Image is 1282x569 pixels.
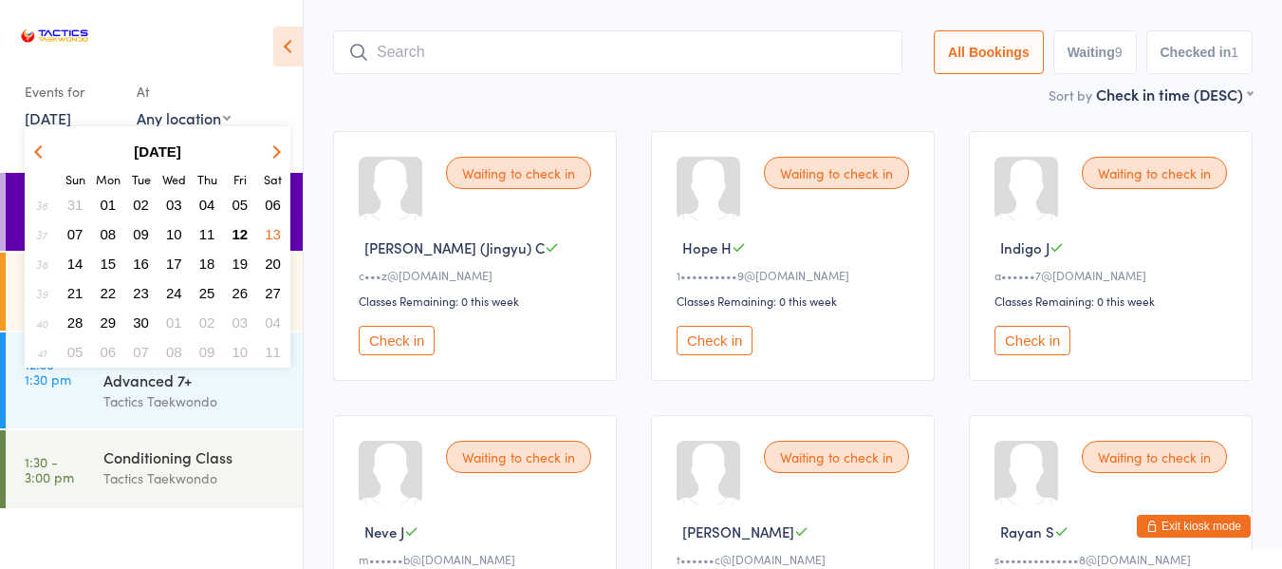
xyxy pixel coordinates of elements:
div: Events for [25,76,118,107]
span: 29 [101,314,117,331]
small: Wednesday [162,171,186,187]
span: 10 [232,344,249,360]
button: 03 [226,310,255,335]
span: 26 [232,285,249,301]
span: 19 [232,256,249,272]
span: 25 [199,285,215,301]
span: 10 [166,226,182,242]
a: [DATE] [25,107,71,128]
span: 06 [265,197,281,213]
span: Indigo J [1000,237,1050,257]
span: 08 [166,344,182,360]
div: Conditioning Class [103,446,287,467]
button: Checked in1 [1146,30,1254,74]
button: 12 [226,221,255,247]
span: 30 [133,314,149,331]
button: Check in [677,326,752,355]
button: 10 [226,339,255,365]
span: Rayan S [1000,522,1054,541]
div: Waiting to check in [764,441,909,473]
span: 09 [133,226,149,242]
strong: [DATE] [134,143,181,160]
span: 16 [133,256,149,272]
em: 37 [36,227,47,242]
button: 04 [258,310,288,335]
div: Intermediate and Advanced 7+ [103,349,287,390]
button: 29 [94,310,123,335]
div: 1••••••••••9@[DOMAIN_NAME] [677,267,915,283]
span: 11 [265,344,281,360]
button: 28 [61,310,90,335]
span: 07 [133,344,149,360]
em: 36 [36,198,47,213]
input: Search [333,30,902,74]
span: 31 [67,197,84,213]
button: 09 [126,221,156,247]
small: Thursday [197,171,217,187]
span: 12 [232,226,249,242]
span: [PERSON_NAME] [682,522,794,541]
span: 04 [265,314,281,331]
span: 08 [101,226,117,242]
button: 26 [226,280,255,306]
div: m••••••b@[DOMAIN_NAME] [359,551,597,567]
button: 01 [159,310,189,335]
div: At [137,76,231,107]
button: 01 [94,192,123,218]
span: 11 [199,226,215,242]
small: Monday [96,171,121,187]
span: 07 [67,226,84,242]
span: 03 [232,314,249,331]
small: Saturday [264,171,282,187]
span: 09 [199,344,215,360]
button: 02 [126,192,156,218]
span: 02 [133,197,149,213]
button: 24 [159,280,189,306]
div: Waiting to check in [446,157,591,189]
em: 38 [36,256,47,272]
img: Tactics Taekwondo [19,14,90,57]
div: Any location [137,107,231,128]
a: 11:30 -12:30 pmBeginners 7+Tactics Taekwondo [6,253,303,331]
em: 39 [36,286,47,301]
span: 03 [166,197,182,213]
button: 30 [126,310,156,335]
div: s••••••••••••••8@[DOMAIN_NAME] [994,551,1233,567]
div: a••••••7@[DOMAIN_NAME] [994,267,1233,283]
em: 40 [36,315,47,331]
button: 14 [61,251,90,276]
div: Tactics Taekwondo [103,467,287,489]
span: 02 [199,314,215,331]
time: 1:30 - 3:00 pm [25,454,74,484]
button: All Bookings [934,30,1044,74]
span: 18 [199,256,215,272]
button: Exit kiosk mode [1137,515,1251,538]
button: 31 [61,192,90,218]
span: [PERSON_NAME] (Jingyu) C [364,237,545,257]
small: Sunday [65,171,85,187]
button: 27 [258,280,288,306]
button: Check in [994,326,1070,355]
button: 25 [193,280,222,306]
span: 05 [67,344,84,360]
button: 02 [193,310,222,335]
button: 11 [193,221,222,247]
button: 08 [94,221,123,247]
span: 22 [101,285,117,301]
button: 05 [61,339,90,365]
a: 1:30 -3:00 pmConditioning ClassTactics Taekwondo [6,430,303,508]
span: 04 [199,197,215,213]
div: Classes Remaining: 0 this week [677,293,915,309]
button: 11 [258,339,288,365]
button: 07 [126,339,156,365]
span: 28 [67,314,84,331]
button: 18 [193,251,222,276]
div: t••••••c@[DOMAIN_NAME] [677,551,915,567]
div: 1 [1231,45,1238,60]
span: 17 [166,256,182,272]
button: 16 [126,251,156,276]
div: c•••z@[DOMAIN_NAME] [359,267,597,283]
button: 06 [258,192,288,218]
button: 08 [159,339,189,365]
button: 09 [193,339,222,365]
